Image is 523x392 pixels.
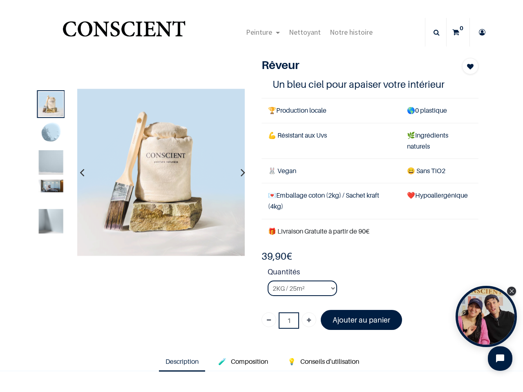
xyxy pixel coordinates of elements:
[61,16,187,49] img: Conscient
[261,183,400,219] td: Emballage coton (2kg) / Sachet kraft (4kg)
[38,92,63,116] img: Product image
[302,312,316,327] a: Ajouter
[507,287,516,296] div: Close Tolstoy widget
[400,98,478,123] td: 0 plastique
[61,16,187,49] a: Logo of Conscient
[330,27,373,37] span: Notre histoire
[261,58,446,72] h1: Rêveur
[268,266,478,281] strong: Quantités
[77,89,245,256] img: Product image
[38,209,63,233] img: Product image
[261,250,286,262] span: 39,90
[38,121,63,145] img: Product image
[38,180,63,192] img: Product image
[456,286,517,347] div: Tolstoy bubble widget
[289,27,321,37] span: Nettoyant
[481,339,519,378] iframe: Tidio Chat
[300,357,359,365] span: Conseils d'utilisation
[456,286,517,347] div: Open Tolstoy
[400,158,478,183] td: ans TiO2
[165,357,199,365] span: Description
[38,150,63,175] img: Product image
[231,357,268,365] span: Composition
[273,78,468,91] h4: Un bleu ciel pour apaiser votre intérieur
[268,167,296,175] span: 🐰 Vegan
[400,123,478,158] td: Ingrédients naturels
[458,24,465,32] sup: 0
[218,357,226,365] span: 🧪
[261,312,276,327] a: Supprimer
[248,89,416,256] img: Product image
[447,18,469,47] a: 0
[288,357,296,365] span: 💡
[268,191,276,199] span: 💌
[407,167,420,175] span: 😄 S
[407,106,415,114] span: 🌎
[241,18,284,47] a: Peinture
[456,286,517,347] div: Open Tolstoy widget
[400,183,478,219] td: ❤️Hypoallergénique
[268,131,327,139] span: 💪 Résistant aux Uvs
[268,106,276,114] span: 🏆
[268,227,369,235] font: 🎁 Livraison Gratuite à partir de 90€
[261,250,292,262] b: €
[261,98,400,123] td: Production locale
[333,316,390,324] font: Ajouter au panier
[407,131,415,139] span: 🌿
[467,62,474,71] span: Add to wishlist
[462,58,478,74] button: Add to wishlist
[321,310,402,330] a: Ajouter au panier
[246,27,272,37] span: Peinture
